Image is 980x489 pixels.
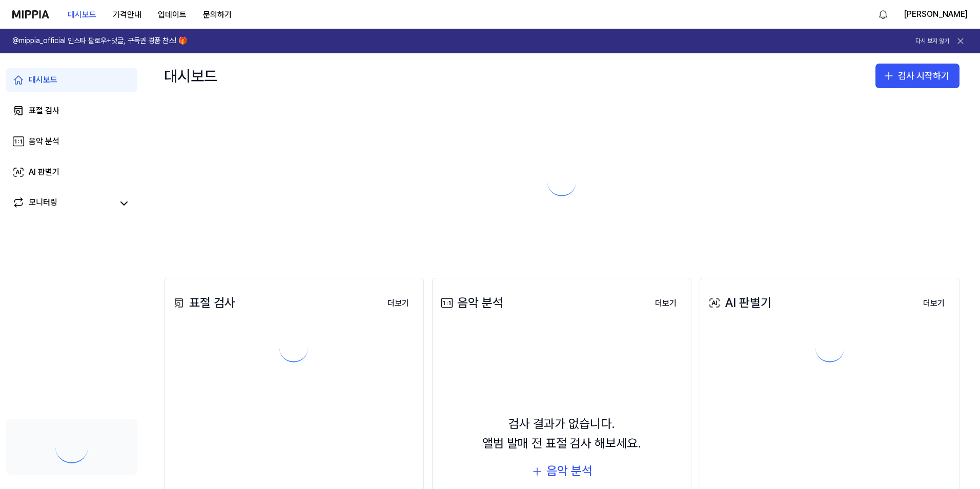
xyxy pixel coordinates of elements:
[12,10,49,18] img: logo
[29,74,57,86] div: 대시보드
[6,160,137,185] a: AI 판별기
[195,5,240,25] button: 문의하기
[6,129,137,154] a: 음악 분석
[915,37,949,46] button: 다시 보지 않기
[171,293,235,313] div: 표절 검사
[29,135,59,148] div: 음악 분석
[531,461,593,481] button: 음악 분석
[150,1,195,29] a: 업데이트
[875,64,959,88] button: 검사 시작하기
[164,64,217,88] div: 대시보드
[379,292,417,314] a: 더보기
[546,461,593,481] div: 음악 분석
[12,36,187,46] h1: @mippia_official 인스타 팔로우+댓글, 구독권 경품 찬스! 🎁
[12,196,113,211] a: 모니터링
[150,5,195,25] button: 업데이트
[647,293,685,314] button: 더보기
[439,293,503,313] div: 음악 분석
[6,68,137,92] a: 대시보드
[904,8,968,21] button: [PERSON_NAME]
[915,293,953,314] button: 더보기
[6,98,137,123] a: 표절 검사
[647,292,685,314] a: 더보기
[59,5,105,25] button: 대시보드
[877,8,889,21] img: 알림
[29,166,59,178] div: AI 판별기
[105,5,150,25] button: 가격안내
[29,196,57,211] div: 모니터링
[706,293,771,313] div: AI 판별기
[915,292,953,314] a: 더보기
[482,414,641,454] div: 검사 결과가 없습니다. 앨범 발매 전 표절 검사 해보세요.
[29,105,59,117] div: 표절 검사
[379,293,417,314] button: 더보기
